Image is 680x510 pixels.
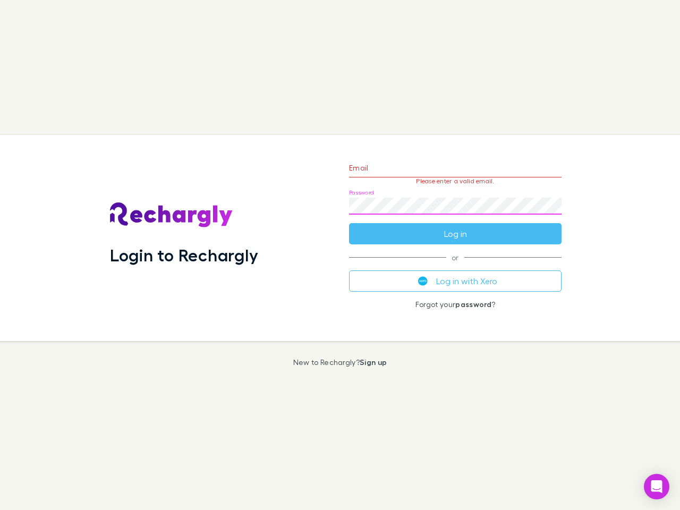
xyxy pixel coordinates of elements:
[349,223,562,244] button: Log in
[349,300,562,309] p: Forgot your ?
[360,358,387,367] a: Sign up
[110,202,233,228] img: Rechargly's Logo
[455,300,491,309] a: password
[110,245,258,265] h1: Login to Rechargly
[349,189,374,197] label: Password
[349,270,562,292] button: Log in with Xero
[644,474,669,499] div: Open Intercom Messenger
[349,177,562,185] p: Please enter a valid email.
[418,276,428,286] img: Xero's logo
[293,358,387,367] p: New to Rechargly?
